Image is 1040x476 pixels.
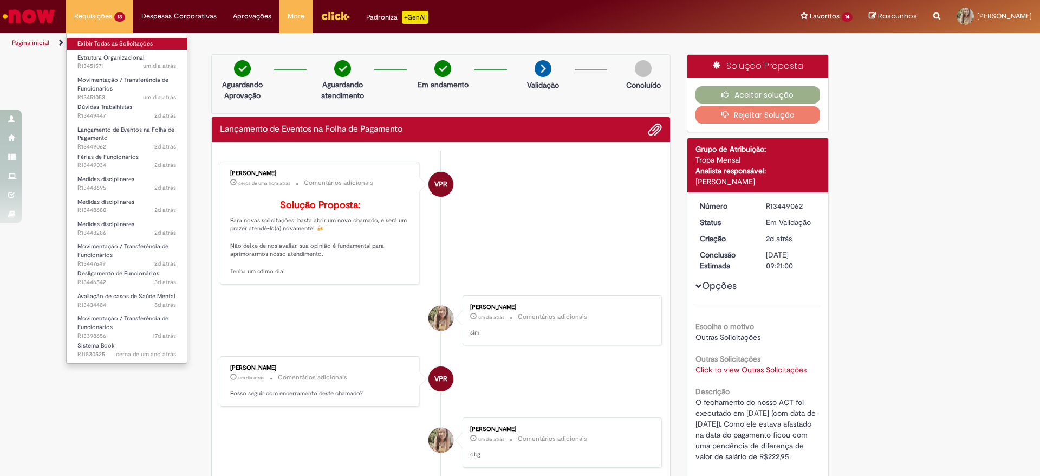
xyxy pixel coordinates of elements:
[154,112,176,120] span: 2d atrás
[77,93,176,102] span: R13451053
[428,366,453,391] div: Vanessa Paiva Ribeiro
[434,60,451,77] img: check-circle-green.png
[695,86,821,104] button: Aceitar solução
[321,8,350,24] img: click_logo_yellow_360x200.png
[428,172,453,197] div: Vanessa Paiva Ribeiro
[77,342,115,350] span: Sistema Book
[695,365,807,375] a: Click to view Outras Solicitações
[154,301,176,309] span: 8d atrás
[766,234,792,243] time: 26/08/2025 15:26:35
[478,436,504,442] span: um dia atrás
[154,260,176,268] time: 26/08/2025 11:02:25
[842,12,853,22] span: 14
[470,426,651,433] div: [PERSON_NAME]
[154,229,176,237] span: 2d atrás
[77,143,176,151] span: R13449062
[77,198,134,206] span: Medidas disciplinares
[67,173,187,194] a: Aberto R13448695 : Medidas disciplinares
[695,176,821,187] div: [PERSON_NAME]
[143,62,176,70] time: 27/08/2025 10:41:05
[687,55,829,78] div: Solução Proposta
[77,112,176,120] span: R13449447
[67,196,187,216] a: Aberto R13448680 : Medidas disciplinares
[230,200,411,276] p: Para novas solicitações, basta abrir um novo chamado, e será um prazer atendê-lo(a) novamente! 🍻 ...
[692,217,758,228] dt: Status
[154,229,176,237] time: 26/08/2025 13:17:33
[220,125,402,134] h2: Lançamento de Eventos na Folha de Pagamento Histórico de tíquete
[635,60,652,77] img: img-circle-grey.png
[77,260,176,268] span: R13447649
[977,11,1032,21] span: [PERSON_NAME]
[695,397,818,461] span: O fechamento do nosso ACT foi executado em [DATE] (com data de [DATE]). Como ele estava afastado ...
[535,60,551,77] img: arrow-next.png
[67,241,187,264] a: Aberto R13447649 : Movimentação / Transferência de Funcionários
[77,206,176,215] span: R13448680
[366,11,428,24] div: Padroniza
[77,161,176,170] span: R13449034
[141,11,217,22] span: Despesas Corporativas
[470,304,651,311] div: [PERSON_NAME]
[153,332,176,340] time: 11/08/2025 16:43:31
[67,218,187,239] a: Aberto R13448286 : Medidas disciplinares
[67,291,187,311] a: Aberto R13434484 : Avaliação de casos de Saúde Mental
[77,229,176,237] span: R13448286
[428,428,453,453] div: Michelle Barroso Da Silva
[478,436,504,442] time: 27/08/2025 09:31:28
[695,144,821,155] div: Grupo de Atribuição:
[77,76,168,93] span: Movimentação / Transferência de Funcionários
[316,79,369,101] p: Aguardando atendimento
[304,178,373,188] small: Comentários adicionais
[238,180,290,186] span: cerca de uma hora atrás
[77,62,176,70] span: R13451571
[77,184,176,192] span: R13448695
[470,451,651,459] p: obg
[77,350,176,359] span: R11830525
[234,60,251,77] img: check-circle-green.png
[418,79,469,90] p: Em andamento
[116,350,176,358] span: cerca de um ano atrás
[74,11,112,22] span: Requisições
[810,11,840,22] span: Favoritos
[230,170,411,177] div: [PERSON_NAME]
[692,233,758,244] dt: Criação
[154,206,176,214] time: 26/08/2025 14:32:52
[766,217,816,228] div: Em Validação
[216,79,269,101] p: Aguardando Aprovação
[143,93,176,101] span: um dia atrás
[154,161,176,169] time: 26/08/2025 15:22:55
[695,354,760,364] b: Outras Solicitações
[66,33,187,364] ul: Requisições
[77,153,139,161] span: Férias de Funcionários
[230,365,411,371] div: [PERSON_NAME]
[878,11,917,21] span: Rascunhos
[77,126,174,143] span: Lançamento de Eventos na Folha de Pagamento
[154,143,176,151] time: 26/08/2025 15:26:37
[67,313,187,336] a: Aberto R13398656 : Movimentação / Transferência de Funcionários
[695,155,821,165] div: Tropa Mensal
[67,38,187,50] a: Exibir Todas as Solicitações
[154,112,176,120] time: 26/08/2025 16:20:19
[238,375,264,381] span: um dia atrás
[154,260,176,268] span: 2d atrás
[154,161,176,169] span: 2d atrás
[67,340,187,360] a: Aberto R11830525 : Sistema Book
[154,184,176,192] span: 2d atrás
[116,350,176,358] time: 05/08/2024 14:20:46
[278,373,347,382] small: Comentários adicionais
[478,314,504,320] span: um dia atrás
[77,314,168,331] span: Movimentação / Transferência de Funcionários
[238,375,264,381] time: 27/08/2025 09:40:42
[154,143,176,151] span: 2d atrás
[77,242,168,259] span: Movimentação / Transferência de Funcionários
[518,434,587,443] small: Comentários adicionais
[153,332,176,340] span: 17d atrás
[154,278,176,286] span: 3d atrás
[434,366,447,392] span: VPR
[154,301,176,309] time: 21/08/2025 07:12:46
[518,312,587,321] small: Comentários adicionais
[154,184,176,192] time: 26/08/2025 14:34:51
[470,329,651,337] p: sim
[67,151,187,171] a: Aberto R13449034 : Férias de Funcionários
[280,199,360,211] b: Solução Proposta:
[12,38,49,47] a: Página inicial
